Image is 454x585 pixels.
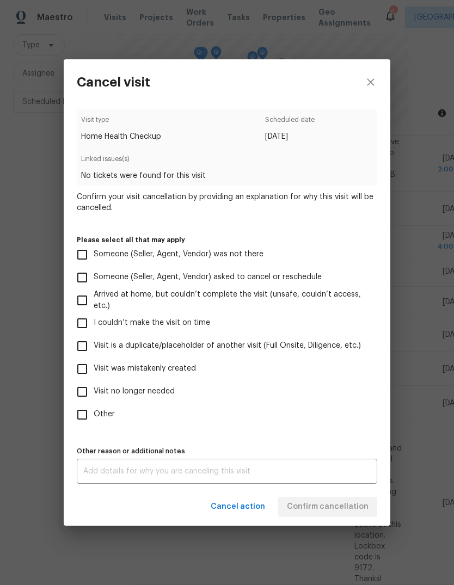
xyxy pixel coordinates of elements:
span: No tickets were found for this visit [81,170,372,181]
span: [DATE] [265,131,315,142]
span: Home Health Checkup [81,131,161,142]
button: Cancel action [206,497,269,517]
span: Visit no longer needed [94,386,175,397]
span: Arrived at home, but couldn’t complete the visit (unsafe, couldn’t access, etc.) [94,289,369,312]
span: I couldn’t make the visit on time [94,317,210,329]
label: Other reason or additional notes [77,448,377,454]
span: Confirm your visit cancellation by providing an explanation for why this visit will be cancelled. [77,192,377,213]
span: Scheduled date [265,114,315,131]
span: Visit was mistakenly created [94,363,196,374]
span: Linked issues(s) [81,153,372,170]
span: Visit type [81,114,161,131]
h3: Cancel visit [77,75,150,90]
span: Someone (Seller, Agent, Vendor) asked to cancel or reschedule [94,272,322,283]
span: Cancel action [211,500,265,514]
button: close [351,59,390,105]
span: Someone (Seller, Agent, Vendor) was not there [94,249,263,260]
span: Other [94,409,115,420]
span: Visit is a duplicate/placeholder of another visit (Full Onsite, Diligence, etc.) [94,340,361,352]
label: Please select all that may apply [77,237,377,243]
